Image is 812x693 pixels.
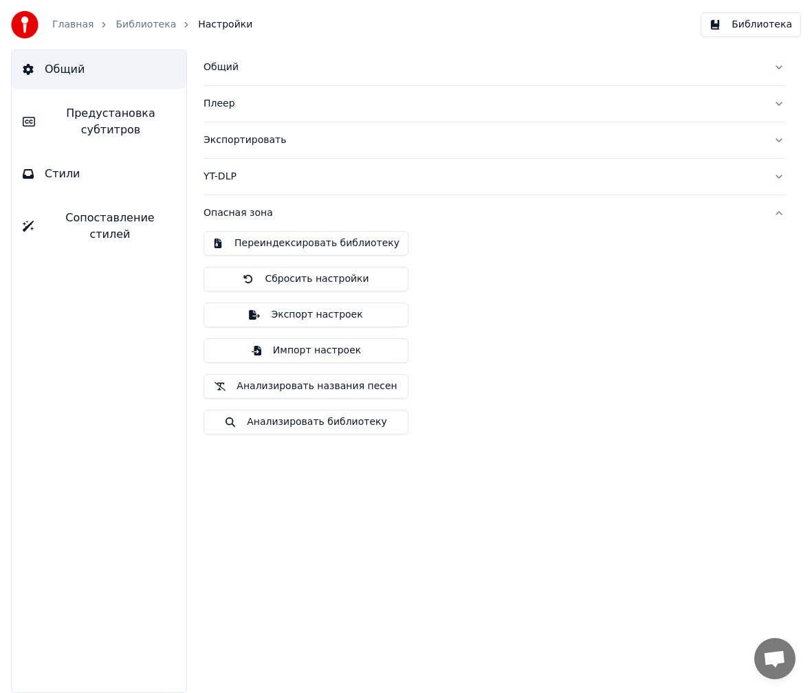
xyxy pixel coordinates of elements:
a: Библиотека [116,18,176,32]
div: Общий [204,60,762,74]
button: Анализировать библиотеку [204,410,408,434]
img: youka [11,11,39,38]
button: Сопоставление стилей [12,199,186,254]
span: Предустановка субтитров [46,105,175,138]
button: Сбросить настройки [204,267,408,291]
button: Импорт настроек [204,338,408,363]
a: Главная [52,18,94,32]
span: Настройки [198,18,252,32]
button: Библиотека [701,12,801,37]
button: Общий [12,50,186,89]
button: Опасная зона [204,195,784,231]
div: YT-DLP [204,170,762,184]
span: Стили [45,166,80,182]
div: Экспортировать [204,133,762,147]
button: Экспорт настроек [204,302,408,327]
span: Общий [45,61,85,78]
div: Опасная зона [204,231,784,445]
button: Плеер [204,86,784,122]
nav: breadcrumb [52,18,252,32]
button: Переиндексировать библиотеку [204,231,408,256]
button: Стили [12,155,186,193]
a: Открытый чат [754,638,795,679]
button: YT-DLP [204,159,784,195]
button: Предустановка субтитров [12,94,186,149]
span: Сопоставление стилей [45,210,175,243]
button: Общий [204,49,784,85]
div: Плеер [204,97,762,111]
button: Экспортировать [204,122,784,158]
div: Опасная зона [204,206,762,220]
button: Анализировать названия песен [204,374,408,399]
